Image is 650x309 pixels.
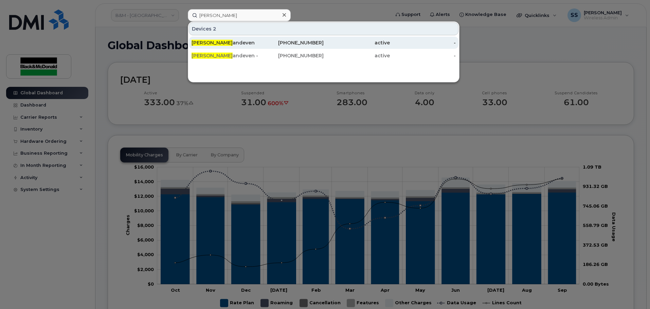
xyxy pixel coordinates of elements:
[189,50,458,62] a: [PERSON_NAME]andeven - Tablet[PHONE_NUMBER]active-
[213,25,216,32] span: 2
[390,39,456,46] div: -
[192,52,258,59] div: andeven - Tablet
[390,52,456,59] div: -
[192,39,258,46] div: andeven
[192,40,233,46] span: [PERSON_NAME]
[324,39,390,46] div: active
[189,22,458,35] div: Devices
[258,52,324,59] div: [PHONE_NUMBER]
[192,53,233,59] span: [PERSON_NAME]
[258,39,324,46] div: [PHONE_NUMBER]
[189,37,458,49] a: [PERSON_NAME]andeven[PHONE_NUMBER]active-
[324,52,390,59] div: active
